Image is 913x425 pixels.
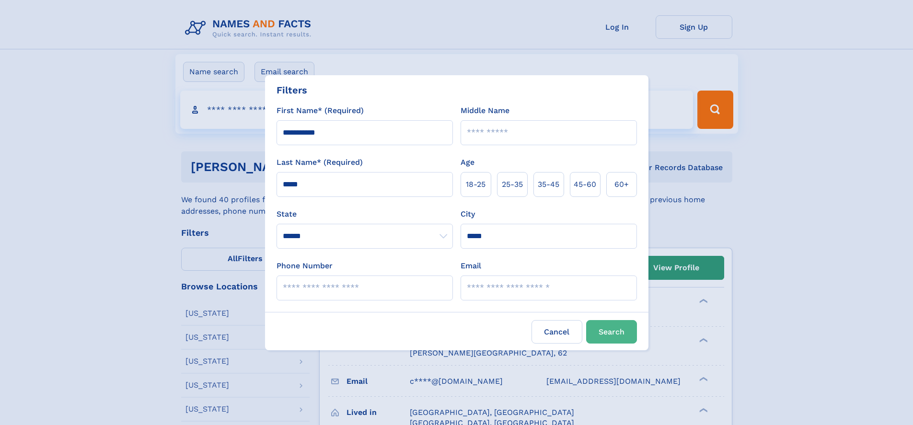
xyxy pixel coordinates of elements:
[277,157,363,168] label: Last Name* (Required)
[614,179,629,190] span: 60+
[502,179,523,190] span: 25‑35
[461,208,475,220] label: City
[532,320,582,344] label: Cancel
[586,320,637,344] button: Search
[461,105,509,116] label: Middle Name
[574,179,596,190] span: 45‑60
[461,157,474,168] label: Age
[461,260,481,272] label: Email
[277,208,453,220] label: State
[277,83,307,97] div: Filters
[538,179,559,190] span: 35‑45
[277,105,364,116] label: First Name* (Required)
[277,260,333,272] label: Phone Number
[466,179,485,190] span: 18‑25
